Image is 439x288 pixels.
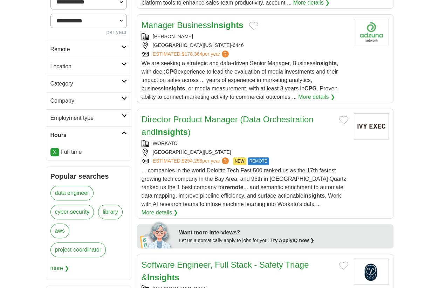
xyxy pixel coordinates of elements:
a: ESTIMATED:$254,258per year? [153,157,230,165]
strong: Insights [315,60,337,66]
a: Location [46,58,131,75]
a: ESTIMATED:$178,364per year? [153,50,230,58]
a: More details ❯ [298,93,335,101]
a: Try ApplyIQ now ❯ [270,238,315,243]
a: Company [46,92,131,109]
h2: Location [50,62,122,71]
div: [PERSON_NAME] [142,33,348,40]
img: Samsara logo [354,259,389,285]
a: More details ❯ [142,208,178,217]
a: data engineer [50,186,94,200]
a: project coordinator [50,242,106,257]
span: We are seeking a strategic and data-driven Senior Manager, Business , with deep experience to lea... [142,60,338,100]
div: WORKATO [142,140,348,147]
div: per year [50,28,127,36]
strong: remote [225,184,243,190]
span: ... companies in the world Deloitte Tech Fast 500 ranked us as the 17th fastest growing tech comp... [142,167,347,207]
img: Company logo [354,113,389,139]
span: $178,364 [182,51,202,57]
h2: Popular searches [50,171,127,181]
strong: Insights [211,20,243,30]
div: [GEOGRAPHIC_DATA][US_STATE]-6446 [142,42,348,49]
span: $254,258 [182,158,202,164]
a: Manager BusinessInsights [142,20,243,30]
span: more ❯ [50,261,69,275]
button: Add to favorite jobs [339,261,348,270]
span: ? [222,50,229,57]
strong: CPG [165,69,178,75]
div: Let us automatically apply to jobs for you. [179,237,389,244]
div: [GEOGRAPHIC_DATA][US_STATE] [142,149,348,156]
a: Category [46,75,131,92]
span: ? [222,157,229,164]
a: Employment type [46,109,131,126]
a: X [50,148,59,156]
div: Want more interviews? [179,228,389,237]
a: aws [50,224,69,238]
a: library [98,205,123,219]
strong: Insights [147,273,179,282]
h2: Employment type [50,114,122,122]
strong: CPG [304,85,317,91]
a: cyber security [50,205,94,219]
a: Software Engineer, Full Stack - Safety Triage &Insights [142,260,309,282]
a: Remote [46,41,131,58]
span: NEW [233,157,246,165]
h2: Hours [50,131,122,139]
a: Director Product Manager (Data Orchestration andInsights) [142,115,314,137]
a: Hours [46,126,131,144]
h2: Remote [50,45,122,54]
strong: Insights [156,127,188,137]
button: Add to favorite jobs [249,22,258,30]
button: Add to favorite jobs [339,116,348,124]
h2: Category [50,80,122,88]
img: Company logo [354,19,389,45]
img: apply-iq-scientist.png [140,220,174,248]
li: Full time [50,148,127,156]
span: REMOTE [248,157,269,165]
strong: insights [164,85,185,91]
h2: Company [50,97,122,105]
strong: insights [303,193,325,199]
